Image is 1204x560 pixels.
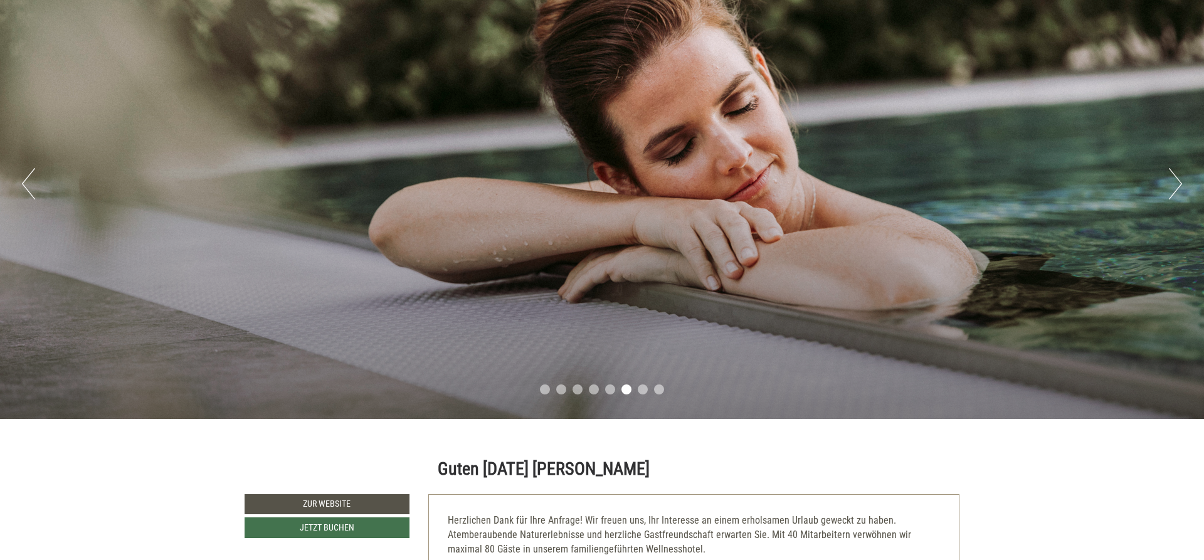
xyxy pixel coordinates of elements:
[245,494,409,514] a: Zur Website
[245,517,409,538] a: Jetzt buchen
[448,514,941,557] p: Herzlichen Dank für Ihre Anfrage! Wir freuen uns, Ihr Interesse an einem erholsamen Urlaub geweck...
[1169,168,1182,199] button: Next
[438,460,650,479] h1: Guten [DATE] [PERSON_NAME]
[22,168,35,199] button: Previous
